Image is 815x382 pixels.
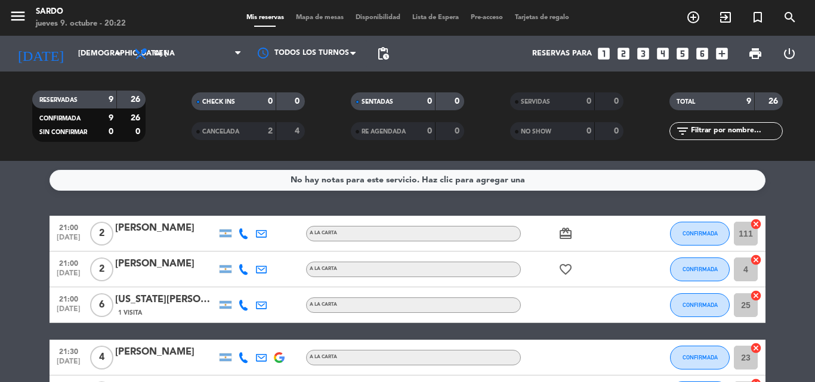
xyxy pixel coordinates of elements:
[782,46,797,61] i: power_settings_new
[54,344,84,358] span: 21:30
[109,95,113,104] strong: 9
[683,302,718,308] span: CONFIRMADA
[295,127,302,135] strong: 4
[751,10,765,24] i: turned_in_not
[694,46,710,61] i: looks_6
[291,173,525,187] div: No hay notas para este servicio. Haz clic para agregar una
[614,127,621,135] strong: 0
[268,97,273,105] strong: 0
[406,14,465,21] span: Lista de Espera
[90,222,113,246] span: 2
[54,305,84,319] span: [DATE]
[9,7,27,25] i: menu
[9,7,27,29] button: menu
[670,257,730,281] button: CONFIRMADA
[586,97,591,105] strong: 0
[746,97,751,105] strong: 9
[290,14,350,21] span: Mapa de mesas
[131,95,143,104] strong: 26
[240,14,290,21] span: Mis reservas
[90,346,113,369] span: 4
[768,97,780,105] strong: 26
[521,99,550,105] span: SERVIDAS
[109,114,113,122] strong: 9
[362,129,406,135] span: RE AGENDADA
[39,97,78,103] span: RESERVADAS
[427,127,432,135] strong: 0
[750,254,762,266] i: cancel
[586,127,591,135] strong: 0
[675,46,690,61] i: looks_5
[295,97,302,105] strong: 0
[558,226,573,241] i: card_giftcard
[111,46,125,61] i: arrow_drop_down
[465,14,509,21] span: Pre-acceso
[750,290,762,302] i: cancel
[427,97,432,105] strong: 0
[274,352,285,363] img: google-logo.png
[154,49,175,58] span: Cena
[748,46,762,61] span: print
[670,293,730,317] button: CONFIRMADA
[90,293,113,317] span: 6
[135,128,143,136] strong: 0
[109,128,113,136] strong: 0
[509,14,575,21] span: Tarjetas de regalo
[750,218,762,230] i: cancel
[202,99,235,105] span: CHECK INS
[596,46,612,61] i: looks_one
[750,342,762,354] i: cancel
[39,129,87,135] span: SIN CONFIRMAR
[772,36,806,72] div: LOG OUT
[9,41,72,67] i: [DATE]
[683,230,718,237] span: CONFIRMADA
[54,291,84,305] span: 21:00
[115,344,217,360] div: [PERSON_NAME]
[118,308,142,318] span: 1 Visita
[54,234,84,247] span: [DATE]
[455,97,462,105] strong: 0
[783,10,797,24] i: search
[635,46,651,61] i: looks_3
[54,358,84,371] span: [DATE]
[655,46,671,61] i: looks_4
[683,354,718,361] span: CONFIRMADA
[202,129,239,135] span: CANCELADA
[616,46,631,61] i: looks_two
[532,49,592,58] span: Reservas para
[670,346,730,369] button: CONFIRMADA
[131,114,143,122] strong: 26
[558,262,573,277] i: favorite_border
[455,127,462,135] strong: 0
[115,220,217,236] div: [PERSON_NAME]
[350,14,406,21] span: Disponibilidad
[521,129,551,135] span: NO SHOW
[310,231,337,235] span: A LA CARTA
[690,125,782,138] input: Filtrar por nombre...
[614,97,621,105] strong: 0
[54,220,84,234] span: 21:00
[36,18,126,30] div: jueves 9. octubre - 20:22
[115,256,217,272] div: [PERSON_NAME]
[54,256,84,269] span: 21:00
[268,127,273,135] strong: 2
[714,46,730,61] i: add_box
[670,222,730,246] button: CONFIRMADA
[675,124,690,138] i: filter_list
[310,355,337,359] span: A LA CARTA
[36,6,126,18] div: Sardo
[683,266,718,272] span: CONFIRMADA
[376,46,390,61] span: pending_actions
[677,99,695,105] span: TOTAL
[54,269,84,283] span: [DATE]
[39,116,81,122] span: CONFIRMADA
[310,266,337,271] span: A LA CARTA
[718,10,733,24] i: exit_to_app
[115,292,217,308] div: [US_STATE][PERSON_NAME]
[90,257,113,281] span: 2
[310,302,337,307] span: A LA CARTA
[362,99,393,105] span: SENTADAS
[686,10,700,24] i: add_circle_outline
